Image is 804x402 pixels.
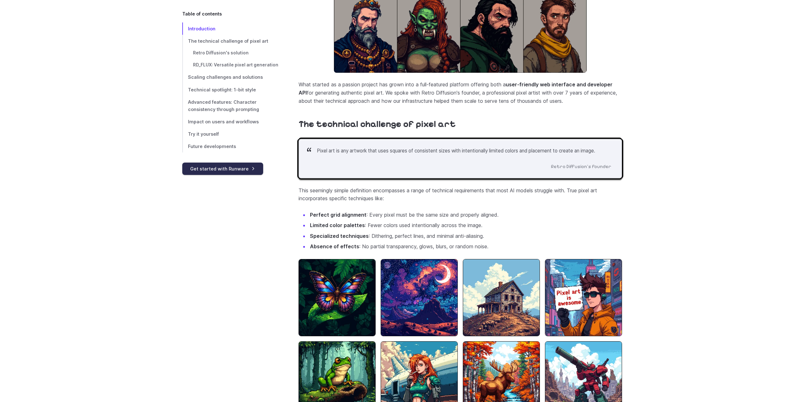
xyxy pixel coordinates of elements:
[188,144,236,149] span: Future developments
[381,259,458,336] img: a pixel art night sky with a crescent moon, colorful nebula clouds, and a mountainous landscape
[309,232,622,240] li: : Dithering, perfect lines, and minimal anti-aliasing.
[182,22,278,35] a: Introduction
[182,115,278,128] a: Impact on users and workflows
[188,75,263,80] span: Scaling challenges and solutions
[309,221,622,230] li: : Fewer colors used intentionally across the image.
[193,62,278,67] span: RD_FLUX: Versatile pixel art generation
[299,187,622,203] p: This seemingly simple definition encompasses a range of technical requirements that most AI model...
[188,119,259,124] span: Impact on users and workflows
[188,87,256,92] span: Technical spotlight: 1-bit style
[310,233,369,239] strong: Specialized techniques
[188,38,268,44] span: The technical challenge of pixel art
[182,163,263,175] a: Get started with Runware
[182,47,278,59] a: Retro Diffusion's solution
[182,59,278,71] a: RD_FLUX: Versatile pixel art generation
[309,163,611,170] cite: Retro Diffusion's founder
[188,131,219,137] span: Try it yourself
[182,71,278,83] a: Scaling challenges and solutions
[182,128,278,140] a: Try it yourself
[545,259,622,336] img: a stylish pixel art character holding a sign that says 'Pixel art is awesome' in a futuristic cit...
[182,35,278,47] a: The technical challenge of pixel art
[317,147,611,155] p: Pixel art is any artwork that uses squares of consistent sizes with intentionally limited colors ...
[299,81,622,105] p: What started as a passion project has grown into a full-featured platform offering both a for gen...
[188,99,259,112] span: Advanced features: Character consistency through prompting
[310,222,365,228] strong: Limited color palettes
[310,243,359,250] strong: Absence of effects
[309,243,622,251] li: : No partial transparency, glows, blurs, or random noise.
[309,211,622,219] li: : Every pixel must be the same size and properly aligned.
[463,259,540,336] img: a rustic, abandoned house on a hill, drawn in pixel art with a clear blue sky and fluffy clouds
[193,50,249,55] span: Retro Diffusion's solution
[182,96,278,115] a: Advanced features: Character consistency through prompting
[299,81,613,96] strong: user-friendly web interface and developer API
[182,10,222,17] span: Table of contents
[182,83,278,96] a: Technical spotlight: 1-bit style
[188,26,215,31] span: Introduction
[299,119,456,130] a: The technical challenge of pixel art
[299,259,376,336] img: a vibrant pixel art butterfly with colorful wings resting on a leaf against a lush, leafy background
[182,140,278,152] a: Future developments
[310,212,366,218] strong: Perfect grid alignment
